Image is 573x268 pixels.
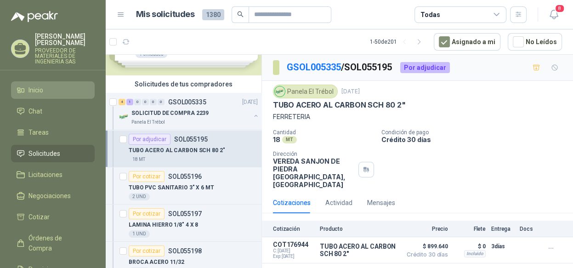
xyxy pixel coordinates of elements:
p: SOL055196 [168,173,202,180]
p: PROVEEDOR DE MATERIALES DE INGENIERIA SAS [35,48,95,64]
div: 0 [150,99,157,105]
div: Por cotizar [129,208,165,219]
span: Licitaciones [28,170,62,180]
button: Asignado a mi [434,33,500,51]
span: Órdenes de Compra [28,233,86,253]
p: TUBO ACERO AL CARBON SCH 80 2" [129,146,225,155]
span: Inicio [28,85,43,95]
p: [PERSON_NAME] [PERSON_NAME] [35,33,95,46]
a: Por cotizarSOL055196TUBO PVC SANITARIO 3" X 6 MT2 UND [106,167,261,205]
p: [DATE] [242,98,258,107]
p: VEREDA SANJON DE PIEDRA [GEOGRAPHIC_DATA] , [GEOGRAPHIC_DATA] [273,157,355,188]
a: 4 1 0 0 0 0 GSOL005335[DATE] Company LogoSOLICITUD DE COMPRA 2239Panela El Trébol [119,97,260,126]
p: Precio [402,226,448,232]
p: BROCA ACERO 11/32 [129,258,184,267]
p: Cantidad [273,129,374,136]
span: Exp: [DATE] [273,254,314,259]
div: MT [282,136,297,143]
a: Tareas [11,124,95,141]
p: SOLICITUD DE COMPRA 2239 [131,109,209,118]
div: Todas [420,10,440,20]
p: SOL055195 [174,136,208,143]
button: 8 [545,6,562,23]
img: Company Logo [119,111,130,122]
p: Entrega [491,226,514,232]
div: 0 [158,99,165,105]
div: 4 [119,99,125,105]
p: 18 [273,136,280,143]
div: 1 - 50 de 201 [370,34,426,49]
a: Chat [11,103,95,120]
div: Incluido [464,250,486,257]
p: FERRETERIA [273,112,562,122]
p: $ 0 [454,241,486,252]
div: Cotizaciones [273,198,311,208]
p: GSOL005335 [168,99,206,105]
div: 1 [126,99,133,105]
p: Flete [454,226,486,232]
span: Tareas [28,127,49,137]
p: 3 días [491,241,514,252]
a: Licitaciones [11,166,95,183]
p: / SOL055195 [287,60,393,74]
a: Por adjudicarSOL055195TUBO ACERO AL CARBON SCH 80 2"18 MT [106,130,261,167]
span: Cotizar [28,212,50,222]
span: Solicitudes [28,148,60,159]
div: Solicitudes de tus compradores [106,75,261,93]
p: [DATE] [341,87,360,96]
div: 2 UND [129,193,150,200]
p: Crédito 30 días [381,136,569,143]
span: 8 [555,4,565,13]
a: Negociaciones [11,187,95,205]
span: Negociaciones [28,191,71,201]
span: $ 899.640 [402,241,448,252]
div: 0 [142,99,149,105]
a: Por cotizarSOL055197LAMINA HIERRO 1/8" 4 X 81 UND [106,205,261,242]
a: Inicio [11,81,95,99]
p: Dirección [273,151,355,157]
div: Por adjudicar [129,134,170,145]
a: Solicitudes [11,145,95,162]
p: Cotización [273,226,314,232]
a: Órdenes de Compra [11,229,95,257]
span: Chat [28,106,42,116]
div: 0 [134,99,141,105]
h1: Mis solicitudes [136,8,195,21]
img: Company Logo [275,86,285,97]
div: Por cotizar [129,245,165,257]
img: Logo peakr [11,11,58,22]
p: SOL055197 [168,211,202,217]
p: LAMINA HIERRO 1/8" 4 X 8 [129,221,198,229]
span: C: [DATE] [273,248,314,254]
p: TUBO PVC SANITARIO 3" X 6 MT [129,183,214,192]
div: Panela El Trébol [273,85,338,98]
p: COT176944 [273,241,314,248]
p: SOL055198 [168,248,202,254]
div: Mensajes [367,198,395,208]
p: TUBO ACERO AL CARBON SCH 80 2" [320,243,397,257]
p: Panela El Trébol [131,119,165,126]
a: Cotizar [11,208,95,226]
p: Condición de pago [381,129,569,136]
div: Por cotizar [129,171,165,182]
div: Actividad [325,198,352,208]
p: TUBO ACERO AL CARBON SCH 80 2" [273,100,406,110]
span: 1380 [202,9,224,20]
div: Por adjudicar [400,62,450,73]
span: Crédito 30 días [402,252,448,257]
button: No Leídos [508,33,562,51]
span: search [237,11,244,17]
a: GSOL005335 [287,62,341,73]
div: 1 UND [129,230,150,238]
div: 18 MT [129,156,149,163]
p: Producto [320,226,397,232]
p: Docs [520,226,538,232]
